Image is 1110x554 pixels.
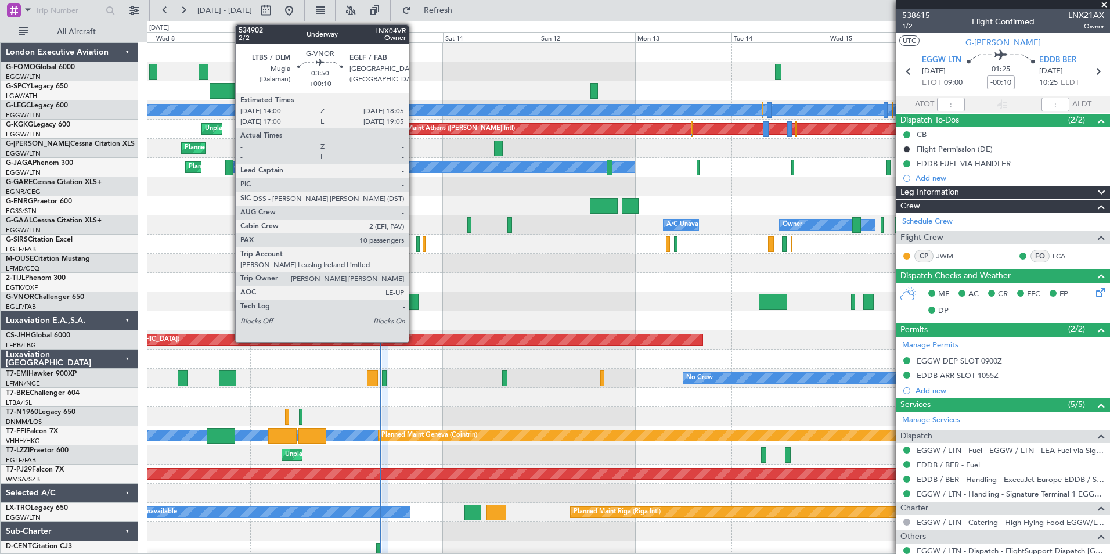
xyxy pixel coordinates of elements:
[229,159,255,176] div: No Crew
[902,216,953,228] a: Schedule Crew
[6,217,102,224] a: G-GAALCessna Citation XLS+
[922,77,941,89] span: ETOT
[574,503,661,521] div: Planned Maint Riga (Riga Intl)
[902,9,930,21] span: 538615
[900,114,959,127] span: Dispatch To-Dos
[6,303,36,311] a: EGLF/FAB
[6,198,72,205] a: G-ENRGPraetor 600
[6,83,31,90] span: G-SPCY
[6,275,25,282] span: 2-TIJL
[936,251,963,261] a: JWM
[35,2,102,19] input: Trip Number
[6,102,68,109] a: G-LEGCLegacy 600
[1072,99,1091,110] span: ALDT
[6,456,36,465] a: EGLF/FAB
[6,294,34,301] span: G-VNOR
[397,1,466,20] button: Refresh
[731,32,828,42] div: Tue 14
[917,445,1104,455] a: EGGW / LTN - Fuel - EGGW / LTN - LEA Fuel via Signature in EGGW
[6,207,37,215] a: EGSS/STN
[6,245,36,254] a: EGLF/FAB
[917,159,1011,168] div: EDDB FUEL VIA HANDLER
[922,55,961,66] span: EGGW LTN
[6,505,31,512] span: LX-TRO
[916,173,1104,183] div: Add new
[347,32,443,42] div: Fri 10
[6,283,38,292] a: EGTK/OXF
[6,390,30,397] span: T7-BRE
[900,200,920,213] span: Crew
[938,305,949,317] span: DP
[783,216,802,233] div: Owner
[6,332,70,339] a: CS-JHHGlobal 6000
[6,513,41,522] a: EGGW/LTN
[917,370,999,380] div: EDDB ARR SLOT 1055Z
[917,460,980,470] a: EDDB / BER - Fuel
[1068,323,1085,335] span: (2/2)
[6,379,40,388] a: LFMN/NCE
[6,505,68,512] a: LX-TROLegacy 650
[6,409,75,416] a: T7-N1960Legacy 650
[6,543,32,550] span: D-CENT
[944,77,963,89] span: 09:00
[965,37,1041,49] span: G-[PERSON_NAME]
[6,179,33,186] span: G-GARE
[1068,114,1085,126] span: (2/2)
[6,341,36,350] a: LFPB/LBG
[917,356,1002,366] div: EGGW DEP SLOT 0900Z
[916,386,1104,395] div: Add new
[6,226,41,235] a: EGGW/LTN
[6,141,70,148] span: G-[PERSON_NAME]
[900,269,1011,283] span: Dispatch Checks and Weather
[917,489,1104,499] a: EGGW / LTN - Handling - Signature Terminal 1 EGGW / LTN
[129,503,177,521] div: A/C Unavailable
[1059,289,1068,300] span: FP
[6,83,68,90] a: G-SPCYLegacy 650
[285,446,476,463] div: Unplanned Maint [GEOGRAPHIC_DATA] ([GEOGRAPHIC_DATA])
[1061,77,1079,89] span: ELDT
[917,474,1104,484] a: EDDB / BER - Handling - ExecuJet Europe EDDB / SXF
[917,517,1104,527] a: EGGW / LTN - Catering - High Flying Food EGGW/LTN
[6,428,58,435] a: T7-FFIFalcon 7X
[6,168,41,177] a: EGGW/LTN
[917,144,993,154] div: Flight Permission (DE)
[6,294,84,301] a: G-VNORChallenger 650
[6,475,40,484] a: WMSA/SZB
[992,64,1010,75] span: 01:25
[6,236,28,243] span: G-SIRS
[6,121,33,128] span: G-KGKG
[1068,21,1104,31] span: Owner
[998,289,1008,300] span: CR
[968,289,979,300] span: AC
[6,447,69,454] a: T7-LZZIPraetor 600
[900,530,926,544] span: Others
[6,370,28,377] span: T7-EMI
[1027,289,1040,300] span: FFC
[6,217,33,224] span: G-GAAL
[6,92,37,100] a: LGAV/ATH
[6,428,26,435] span: T7-FFI
[917,129,927,139] div: CB
[6,102,31,109] span: G-LEGC
[972,16,1035,28] div: Flight Confirmed
[6,236,73,243] a: G-SIRSCitation Excel
[900,231,943,244] span: Flight Crew
[6,418,42,426] a: DNMM/LOS
[922,66,946,77] span: [DATE]
[6,437,40,445] a: VHHH/HKG
[6,73,41,81] a: EGGW/LTN
[253,235,301,253] div: A/C Unavailable
[6,275,66,282] a: 2-TIJLPhenom 300
[443,32,539,42] div: Sat 11
[6,130,41,139] a: EGGW/LTN
[1039,66,1063,77] span: [DATE]
[185,139,367,157] div: Planned Maint [GEOGRAPHIC_DATA] ([GEOGRAPHIC_DATA])
[6,188,41,196] a: EGNR/CEG
[6,64,35,71] span: G-FOMO
[250,32,347,42] div: Thu 9
[938,289,949,300] span: MF
[6,370,77,377] a: T7-EMIHawker 900XP
[149,23,169,33] div: [DATE]
[6,466,32,473] span: T7-PJ29
[6,256,34,262] span: M-OUSE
